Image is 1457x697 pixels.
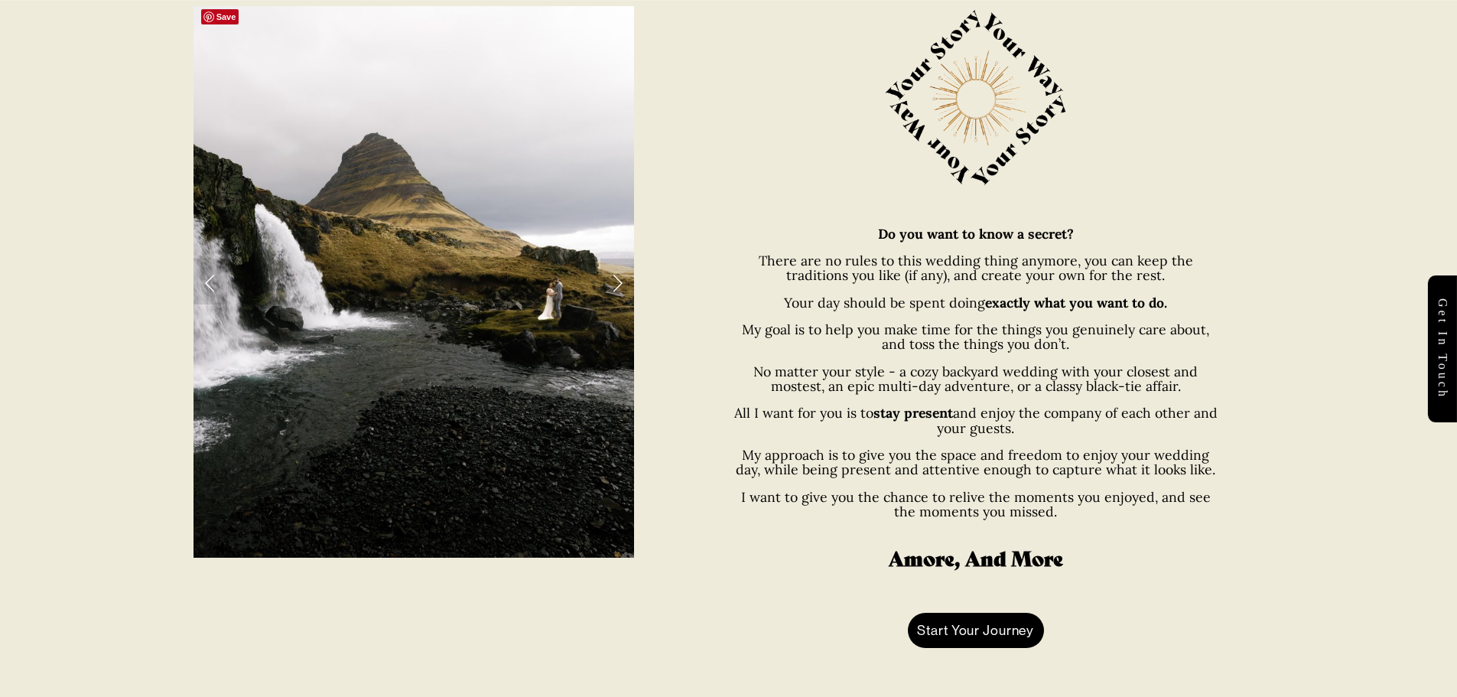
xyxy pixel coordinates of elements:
[733,253,1219,283] p: There are no rules to this wedding thing anymore, you can keep the traditions you like (if any), ...
[733,322,1219,352] p: My goal is to help you make time for the things you genuinely care about, and toss the things you...
[733,490,1219,519] p: I want to give you the chance to relive the moments you enjoyed, and see the moments you missed.
[1428,275,1457,422] a: Get in touch
[733,295,1219,310] p: Your day should be spent doing
[985,294,1167,311] strong: exactly what you want to do.
[733,364,1219,394] p: No matter your style - a cozy backyard wedding with your closest and mostest, an epic multi-day a...
[873,404,953,422] strong: stay present
[201,9,239,24] a: Pin it!
[733,448,1219,477] p: My approach is to give you the space and freedom to enjoy your wedding day, while being present a...
[908,613,1044,648] a: Start Your Journey
[194,259,227,305] a: Previous Slide
[733,405,1219,435] p: All I want for you is to and enjoy the company of each other and your guests.
[889,543,1063,572] strong: Amore, And More
[878,225,1074,243] strong: Do you want to know a secret?
[194,6,635,558] img: Iceland Elopement.jpg
[600,259,634,305] a: Next Slide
